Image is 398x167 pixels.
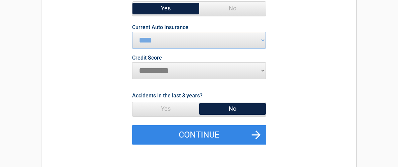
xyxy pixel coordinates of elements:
[132,91,203,100] label: Accidents in the last 3 years?
[132,55,162,61] label: Credit Score
[132,125,266,145] button: Continue
[132,2,199,15] span: Yes
[132,102,199,115] span: Yes
[199,102,266,115] span: No
[199,2,266,15] span: No
[132,25,188,30] label: Current Auto Insurance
